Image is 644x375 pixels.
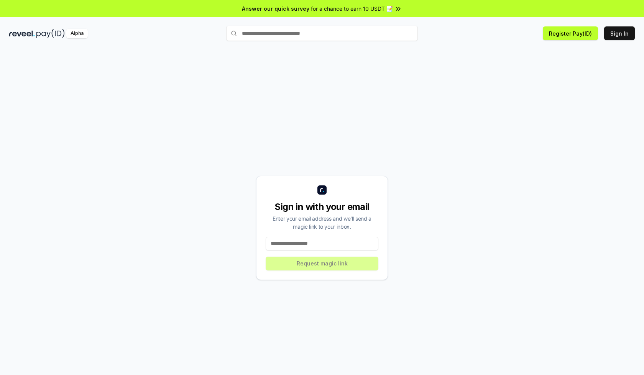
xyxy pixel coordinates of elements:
img: logo_small [317,185,327,195]
div: Alpha [66,29,88,38]
span: Answer our quick survey [242,5,309,13]
div: Enter your email address and we’ll send a magic link to your inbox. [266,215,378,231]
button: Sign In [604,26,635,40]
span: for a chance to earn 10 USDT 📝 [311,5,393,13]
button: Register Pay(ID) [543,26,598,40]
img: pay_id [36,29,65,38]
img: reveel_dark [9,29,35,38]
div: Sign in with your email [266,201,378,213]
